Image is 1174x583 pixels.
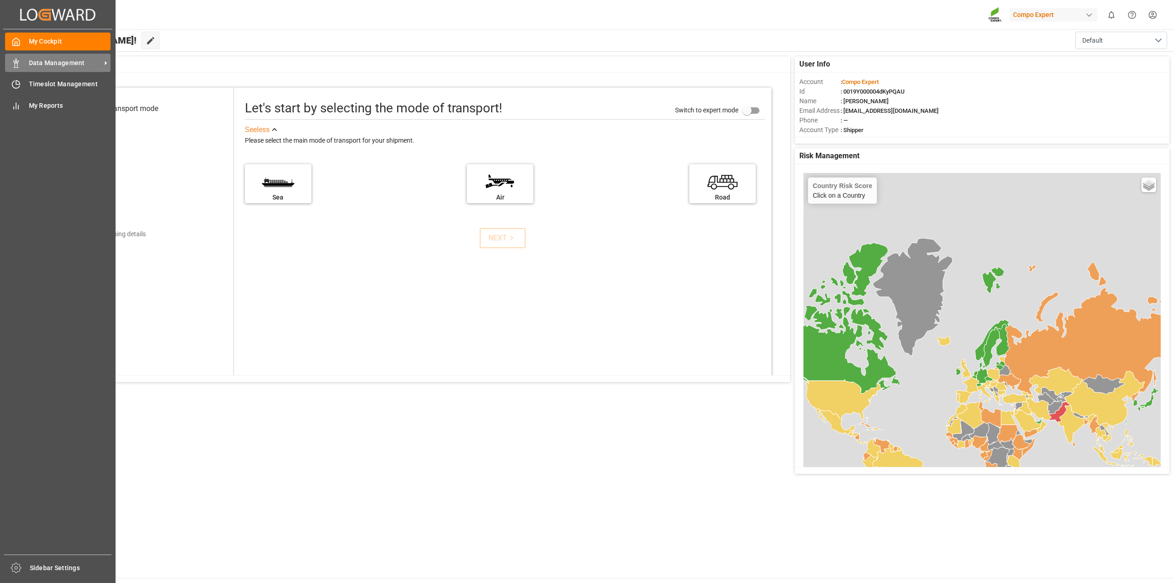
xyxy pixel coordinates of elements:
span: Email Address [799,106,841,116]
span: Default [1082,36,1103,45]
div: Sea [249,193,307,202]
span: My Cockpit [29,37,111,46]
button: open menu [1075,32,1167,49]
span: : [EMAIL_ADDRESS][DOMAIN_NAME] [841,107,939,114]
button: NEXT [480,228,526,248]
div: Add shipping details [89,229,146,239]
span: Account Type [799,125,841,135]
button: Help Center [1122,5,1142,25]
div: Compo Expert [1009,8,1097,22]
button: Compo Expert [1009,6,1101,23]
span: Compo Expert [842,78,879,85]
span: Id [799,87,841,96]
span: : — [841,117,848,124]
a: My Cockpit [5,33,111,50]
span: : 0019Y000004dKyPQAU [841,88,905,95]
img: Screenshot%202023-09-29%20at%2010.02.21.png_1712312052.png [988,7,1003,23]
button: show 0 new notifications [1101,5,1122,25]
span: Switch to expert mode [675,106,738,114]
a: My Reports [5,96,111,114]
a: Timeslot Management [5,75,111,93]
span: User Info [799,59,830,70]
div: Road [694,193,751,202]
span: Risk Management [799,150,859,161]
div: Let's start by selecting the mode of transport! [245,99,502,118]
div: Select transport mode [87,103,158,114]
span: : [PERSON_NAME] [841,98,889,105]
span: : Shipper [841,127,864,133]
span: My Reports [29,101,111,111]
h4: Country Risk Score [813,182,872,189]
span: Name [799,96,841,106]
div: Click on a Country [813,182,872,199]
div: See less [245,124,270,135]
span: : [841,78,879,85]
a: Layers [1141,178,1156,192]
span: Data Management [29,58,101,68]
span: Phone [799,116,841,125]
div: Air [471,193,529,202]
div: NEXT [488,233,516,244]
span: Sidebar Settings [30,563,112,573]
div: Please select the main mode of transport for your shipment. [245,135,765,146]
span: Timeslot Management [29,79,111,89]
span: Account [799,77,841,87]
